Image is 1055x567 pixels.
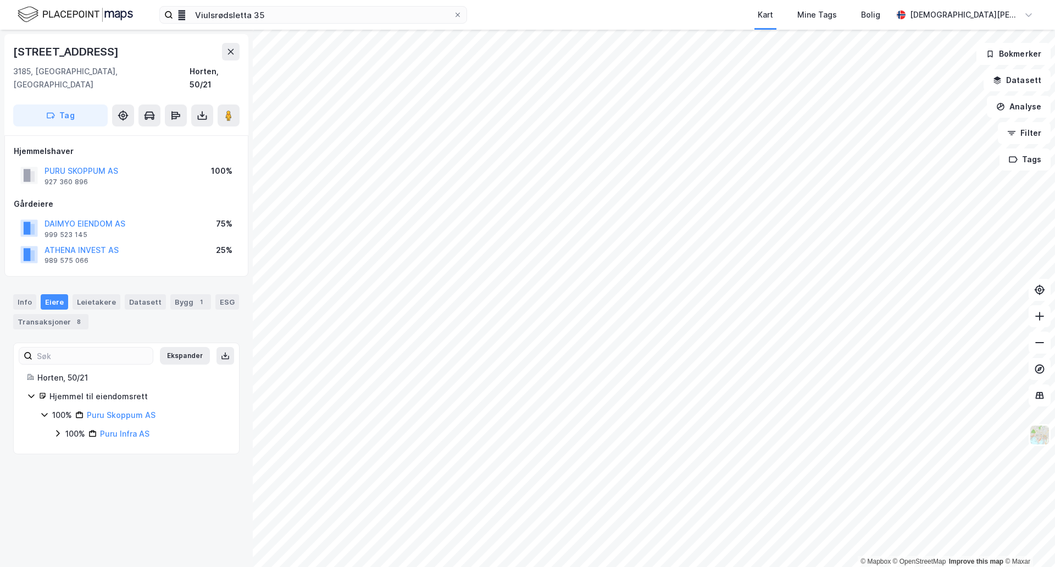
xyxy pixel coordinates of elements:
[65,427,85,441] div: 100%
[1000,148,1051,170] button: Tags
[52,409,72,422] div: 100%
[14,145,239,158] div: Hjemmelshaver
[196,296,207,307] div: 1
[797,8,837,21] div: Mine Tags
[125,294,166,310] div: Datasett
[215,294,239,310] div: ESG
[949,558,1003,565] a: Improve this map
[976,43,1051,65] button: Bokmerker
[13,294,36,310] div: Info
[13,104,108,126] button: Tag
[910,8,1020,21] div: [DEMOGRAPHIC_DATA][PERSON_NAME]
[32,348,153,364] input: Søk
[41,294,68,310] div: Eiere
[1029,425,1050,445] img: Z
[87,410,156,420] a: Puru Skoppum AS
[1000,514,1055,567] iframe: Chat Widget
[14,197,239,211] div: Gårdeiere
[861,8,880,21] div: Bolig
[216,244,232,257] div: 25%
[37,371,226,384] div: Horten, 50/21
[860,558,891,565] a: Mapbox
[49,390,226,403] div: Hjemmel til eiendomsrett
[1000,514,1055,567] div: Kontrollprogram for chat
[13,43,121,60] div: [STREET_ADDRESS]
[893,558,946,565] a: OpenStreetMap
[984,69,1051,91] button: Datasett
[45,178,88,186] div: 927 360 896
[170,294,211,310] div: Bygg
[18,5,133,24] img: logo.f888ab2527a4732fd821a326f86c7f29.svg
[100,429,149,438] a: Puru Infra AS
[987,96,1051,118] button: Analyse
[45,256,88,265] div: 989 575 066
[173,7,453,23] input: Søk på adresse, matrikkel, gårdeiere, leietakere eller personer
[758,8,773,21] div: Kart
[211,164,232,178] div: 100%
[190,65,240,91] div: Horten, 50/21
[73,316,84,327] div: 8
[13,314,88,329] div: Transaksjoner
[160,347,210,365] button: Ekspander
[216,217,232,230] div: 75%
[45,230,87,239] div: 999 523 145
[73,294,120,310] div: Leietakere
[998,122,1051,144] button: Filter
[13,65,190,91] div: 3185, [GEOGRAPHIC_DATA], [GEOGRAPHIC_DATA]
